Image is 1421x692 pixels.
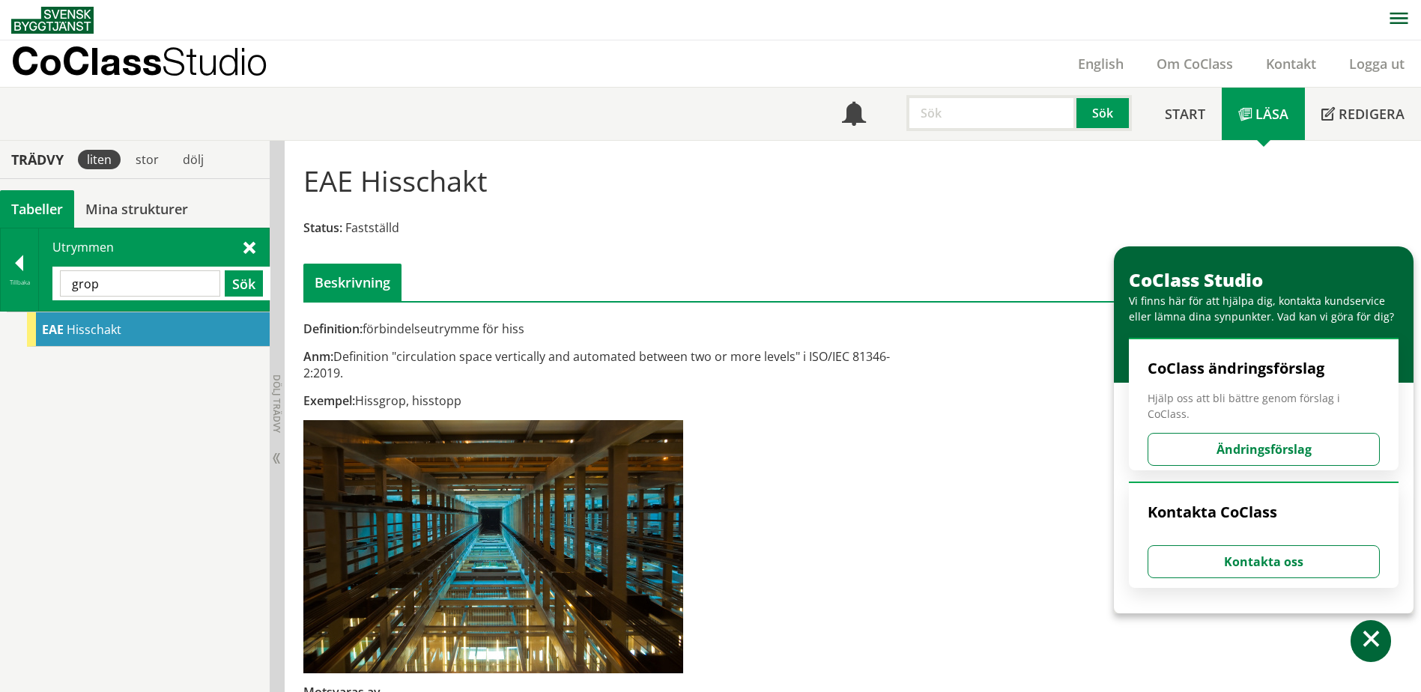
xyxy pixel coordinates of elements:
[303,164,488,197] h1: EAE Hisschakt
[42,321,64,338] span: EAE
[11,52,267,70] p: CoClass
[1222,88,1305,140] a: Läsa
[1249,55,1333,73] a: Kontakt
[67,321,121,338] span: Hisschakt
[345,219,399,236] span: Fastställd
[225,270,263,297] button: Sök
[303,321,909,337] div: förbindelseutrymme för hiss
[78,150,121,169] div: liten
[303,420,683,673] img: Hiss-schakt.jpg
[1148,390,1380,422] span: Hjälp oss att bli bättre genom förslag i CoClass.
[1148,88,1222,140] a: Start
[127,150,168,169] div: stor
[1165,105,1205,123] span: Start
[303,264,402,301] div: Beskrivning
[1333,55,1421,73] a: Logga ut
[60,270,220,297] input: Sök
[303,392,355,409] span: Exempel:
[1148,503,1380,522] h4: Kontakta CoClass
[303,348,333,365] span: Anm:
[1305,88,1421,140] a: Redigera
[303,392,909,409] div: Hissgrop, hisstopp
[303,348,909,381] div: Definition "circulation space vertically and automated between two or more levels" i ISO/IEC 8134...
[243,239,255,255] span: Stäng sök
[303,219,342,236] span: Status:
[1255,105,1288,123] span: Läsa
[906,95,1076,131] input: Sök
[1129,293,1406,324] div: Vi finns här för att hjälpa dig, kontakta kundservice eller lämna dina synpunkter. Vad kan vi gör...
[39,228,269,311] div: Utrymmen
[1061,55,1140,73] a: English
[842,103,866,127] span: Notifikationer
[303,321,363,337] span: Definition:
[3,151,72,168] div: Trädvy
[1,276,38,288] div: Tillbaka
[27,312,270,347] div: Gå till informationssidan för CoClass Studio
[1148,553,1380,570] a: Kontakta oss
[270,374,283,433] span: Dölj trädvy
[11,7,94,34] img: Svensk Byggtjänst
[11,40,300,87] a: CoClassStudio
[1140,55,1249,73] a: Om CoClass
[1148,433,1380,466] button: Ändringsförslag
[1148,359,1380,378] h4: CoClass ändringsförslag
[1148,545,1380,578] button: Kontakta oss
[1076,95,1132,131] button: Sök
[1339,105,1405,123] span: Redigera
[174,150,213,169] div: dölj
[162,39,267,83] span: Studio
[74,190,199,228] a: Mina strukturer
[1129,267,1263,292] span: CoClass Studio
